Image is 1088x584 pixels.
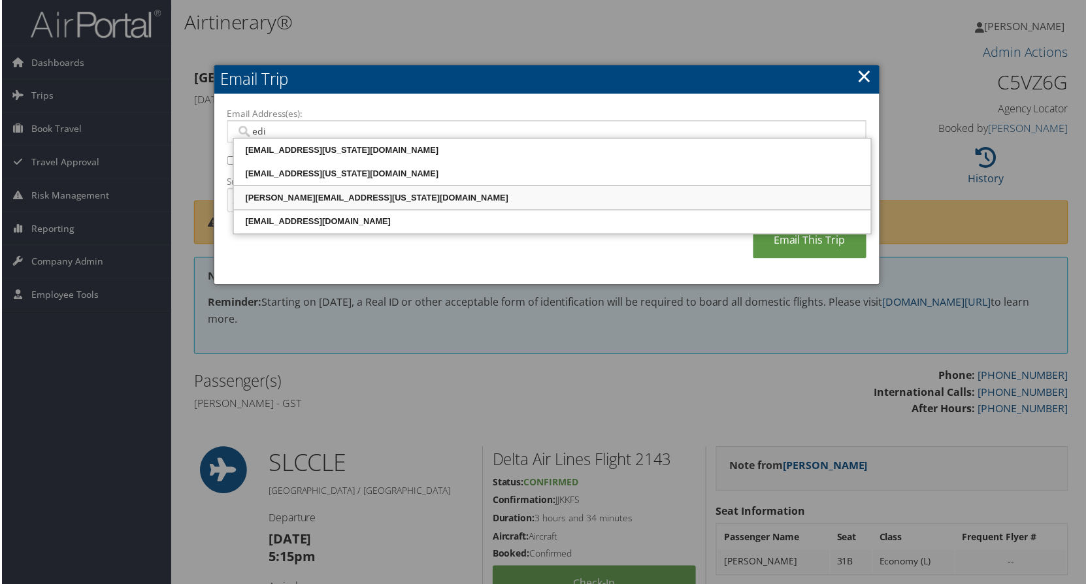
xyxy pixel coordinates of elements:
label: Subject: [226,176,868,189]
input: Add a short subject for the email [226,189,868,213]
h2: Email Trip [213,65,881,94]
div: [PERSON_NAME][EMAIL_ADDRESS][US_STATE][DOMAIN_NAME] [235,192,870,205]
a: Email This Trip [754,223,868,259]
div: [EMAIL_ADDRESS][US_STATE][DOMAIN_NAME] [235,168,870,181]
input: Email address (Separate multiple email addresses with commas) [235,125,859,138]
a: × [859,63,874,89]
div: [EMAIL_ADDRESS][US_STATE][DOMAIN_NAME] [235,144,870,157]
label: Email Address(es): [226,108,868,121]
div: [EMAIL_ADDRESS][DOMAIN_NAME] [235,216,870,229]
